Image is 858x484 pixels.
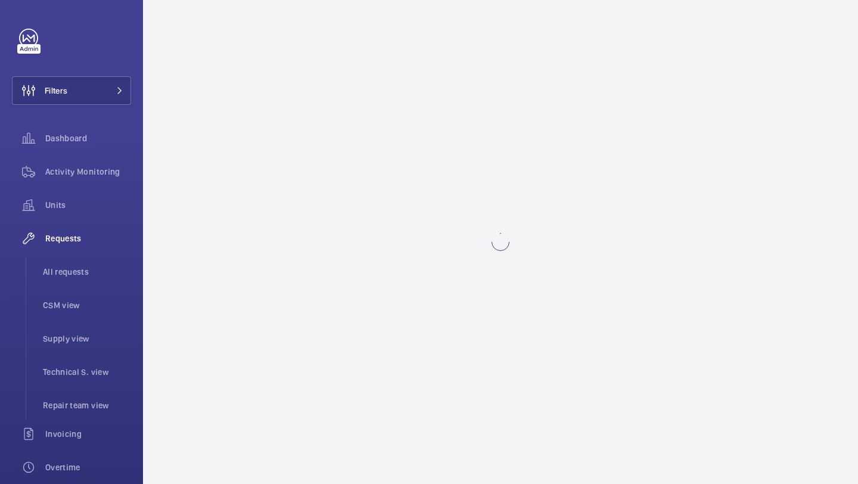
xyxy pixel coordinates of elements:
[45,232,131,244] span: Requests
[45,199,131,211] span: Units
[43,399,131,411] span: Repair team view
[12,76,131,105] button: Filters
[45,428,131,440] span: Invoicing
[45,461,131,473] span: Overtime
[43,333,131,345] span: Supply view
[43,266,131,278] span: All requests
[45,166,131,178] span: Activity Monitoring
[45,132,131,144] span: Dashboard
[45,85,67,97] span: Filters
[43,299,131,311] span: CSM view
[43,366,131,378] span: Technical S. view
